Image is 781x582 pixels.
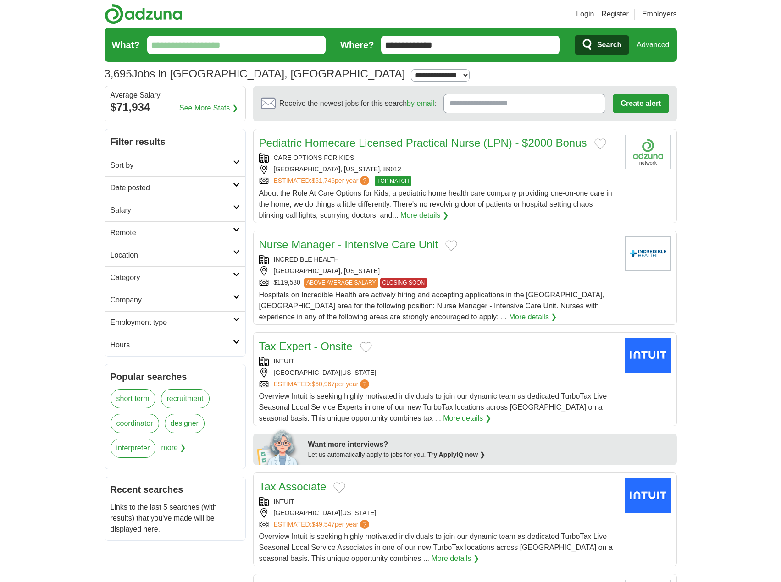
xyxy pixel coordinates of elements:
button: Add to favorite jobs [360,342,372,353]
span: $60,967 [311,380,335,388]
a: Register [601,9,629,20]
a: Employers [642,9,677,20]
a: More details ❯ [443,413,491,424]
span: Receive the newest jobs for this search : [279,98,436,109]
h2: Location [111,250,233,261]
div: $119,530 [259,278,618,288]
div: [GEOGRAPHIC_DATA], [US_STATE], 89012 [259,165,618,174]
h1: Jobs in [GEOGRAPHIC_DATA], [GEOGRAPHIC_DATA] [105,67,405,80]
h2: Salary [111,205,233,216]
span: ABOVE AVERAGE SALARY [304,278,378,288]
a: Company [105,289,245,311]
a: Hours [105,334,245,356]
span: About the Role At Care Options for Kids, a pediatric home health care company providing one-on-on... [259,189,612,219]
h2: Remote [111,227,233,238]
img: Company logo [625,135,671,169]
a: interpreter [111,439,156,458]
h2: Filter results [105,129,245,154]
a: ESTIMATED:$51,746per year? [274,176,371,186]
a: INTUIT [274,498,294,505]
a: Login [576,9,594,20]
a: Try ApplyIQ now ❯ [427,451,485,458]
a: ESTIMATED:$49,547per year? [274,520,371,529]
a: Pediatric Homecare Licensed Practical Nurse (LPN) - $2000 Bonus [259,137,587,149]
img: Intuit logo [625,338,671,373]
h2: Employment type [111,317,233,328]
h2: Popular searches [111,370,240,384]
label: Where? [340,38,374,52]
img: Intuit logo [625,478,671,513]
span: more ❯ [161,439,186,463]
img: Adzuna logo [105,4,183,24]
h2: Company [111,295,233,306]
a: coordinator [111,414,159,433]
a: More details ❯ [431,553,479,564]
div: Average Salary [111,92,240,99]
img: apply-iq-scientist.png [257,428,301,465]
a: recruitment [161,389,210,408]
span: CLOSING SOON [380,278,427,288]
a: ESTIMATED:$60,967per year? [274,379,371,389]
a: Salary [105,199,245,221]
div: CARE OPTIONS FOR KIDS [259,153,618,163]
a: Remote [105,221,245,244]
a: INTUIT [274,357,294,365]
a: Tax Associate [259,480,327,493]
a: More details ❯ [400,210,449,221]
span: Search [597,36,621,54]
a: Advanced [637,36,669,54]
h2: Hours [111,340,233,351]
div: Want more interviews? [308,439,671,450]
span: ? [360,379,369,389]
a: Nurse Manager - Intensive Care Unit [259,238,438,251]
a: Tax Expert - Onsite [259,340,353,352]
button: Search [575,35,629,55]
img: Company logo [625,236,671,271]
div: [GEOGRAPHIC_DATA], [US_STATE] [259,266,618,276]
button: Add to favorite jobs [445,240,457,251]
a: Date posted [105,176,245,199]
a: Location [105,244,245,266]
h2: Date posted [111,182,233,193]
div: INCREDIBLE HEALTH [259,255,618,264]
span: 3,695 [105,66,132,82]
span: $51,746 [311,177,335,184]
span: Overview Intuit is seeking highly motivated individuals to join our dynamic team as dedicated Tur... [259,533,613,562]
div: [GEOGRAPHIC_DATA][US_STATE] [259,368,618,378]
a: designer [165,414,205,433]
p: Links to the last 5 searches (with results) that you've made will be displayed here. [111,502,240,535]
div: $71,934 [111,99,240,115]
a: See More Stats ❯ [179,103,238,114]
span: Hospitals on Incredible Health are actively hiring and accepting applications in the [GEOGRAPHIC_... [259,291,605,321]
button: Add to favorite jobs [594,138,606,149]
a: Employment type [105,311,245,334]
a: More details ❯ [509,312,557,323]
div: [GEOGRAPHIC_DATA][US_STATE] [259,508,618,518]
span: Overview Intuit is seeking highly motivated individuals to join our dynamic team as dedicated Tur... [259,392,607,422]
h2: Sort by [111,160,233,171]
a: short term [111,389,155,408]
div: Let us automatically apply to jobs for you. [308,450,671,460]
span: $49,547 [311,521,335,528]
span: ? [360,176,369,185]
span: ? [360,520,369,529]
button: Create alert [613,94,669,113]
h2: Recent searches [111,483,240,496]
a: by email [407,99,434,107]
button: Add to favorite jobs [333,482,345,493]
a: Sort by [105,154,245,176]
a: Category [105,266,245,289]
label: What? [112,38,140,52]
h2: Category [111,272,233,283]
span: TOP MATCH [375,176,411,186]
